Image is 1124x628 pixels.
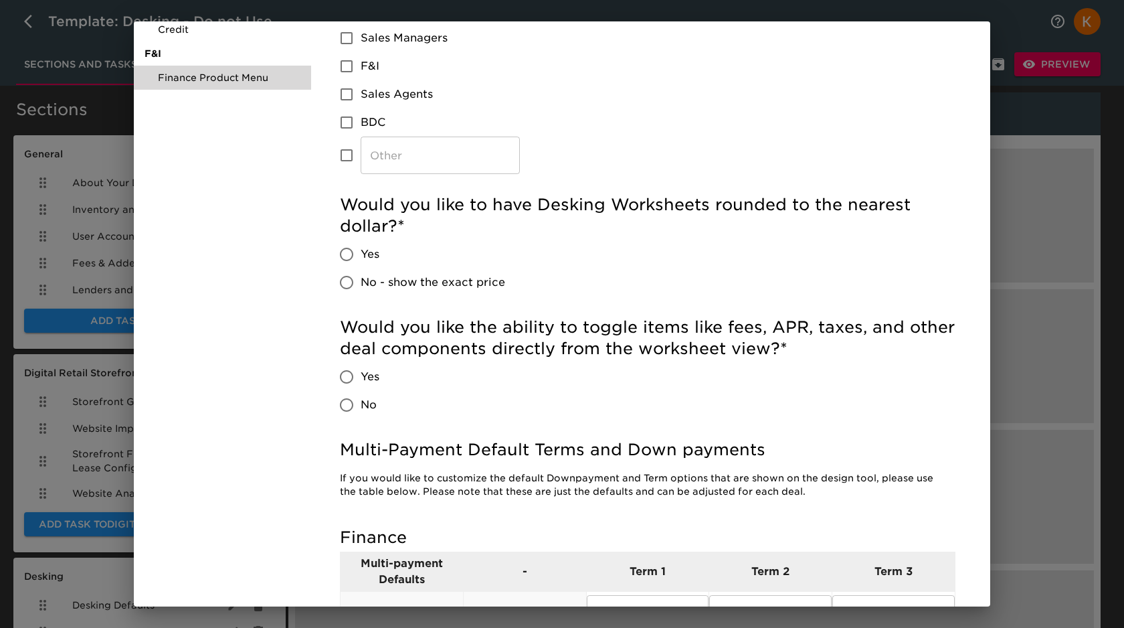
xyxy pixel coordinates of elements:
[361,30,448,46] span: Sales Managers
[134,66,311,90] div: Finance Product Menu
[340,317,955,360] h5: Would you like the ability to toggle items like fees, APR, taxes, and other deal components direc...
[464,601,586,617] p: -
[361,58,379,74] span: F&I
[361,369,379,385] span: Yes
[709,564,832,580] p: Term 2
[361,397,377,413] span: No
[361,246,379,262] span: Yes
[340,527,955,548] h5: Finance
[158,23,300,36] span: Credit
[134,42,311,66] div: F&I
[145,47,300,60] span: F&I
[340,194,955,237] h5: Would you like to have Desking Worksheets rounded to the nearest dollar?
[361,86,433,102] span: Sales Agents
[340,472,945,499] p: If you would like to customize the default Downpayment and Term options that are shown on the des...
[361,114,385,131] span: BDC
[158,71,300,84] span: Finance Product Menu
[341,556,463,588] p: Multi-payment Defaults
[361,274,505,291] span: No - show the exact price
[340,439,955,461] h5: Multi-Payment Default Terms and Down payments
[134,17,311,42] div: Credit
[832,564,955,580] p: Term 3
[587,564,709,580] p: Term 1
[361,137,520,174] input: Other
[464,564,586,580] p: -
[341,601,463,617] p: -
